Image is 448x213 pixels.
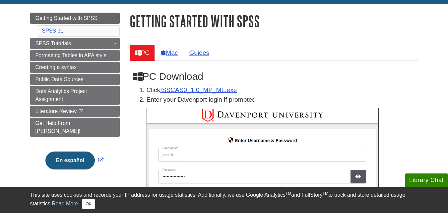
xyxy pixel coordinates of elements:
[30,74,120,85] a: Public Data Sources
[45,152,95,169] button: En español
[42,28,64,34] a: SPSS 31
[35,15,98,21] span: Getting Started with SPSS
[35,108,77,114] span: Literature Review
[30,118,120,137] a: Get Help From [PERSON_NAME]!
[30,62,120,73] a: Creating a syntax
[405,173,448,187] button: Library Chat
[35,120,81,134] span: Get Help From [PERSON_NAME]!
[44,158,105,163] a: Link opens in new window
[30,13,120,181] div: Guide Page Menu
[147,95,415,105] p: Enter your Davenport login if prompted
[184,45,215,61] a: Guides
[35,53,107,58] span: Formatting Tables in APA style
[82,199,95,209] button: Close
[35,64,77,70] span: Creating a syntax
[30,191,418,209] div: This site uses cookies and records your IP address for usage statistics. Additionally, we use Goo...
[35,88,87,102] span: Data Analytics Project Assignment
[160,86,237,93] a: Download opens in new window
[156,45,183,61] a: Mac
[52,201,78,206] a: Read More
[78,109,84,114] i: This link opens in a new window
[35,76,84,82] span: Public Data Sources
[30,38,120,49] a: SPSS Tutorials
[286,191,291,196] sup: TM
[133,71,415,82] h2: PC Download
[147,85,415,95] li: Click
[30,50,120,61] a: Formatting Tables in APA style
[30,106,120,117] a: Literature Review
[30,13,120,24] a: Getting Started with SPSS
[35,41,71,46] span: SPSS Tutorials
[130,45,155,61] a: PC
[130,13,418,30] h1: Getting Started with SPSS
[323,191,328,196] sup: TM
[30,86,120,105] a: Data Analytics Project Assignment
